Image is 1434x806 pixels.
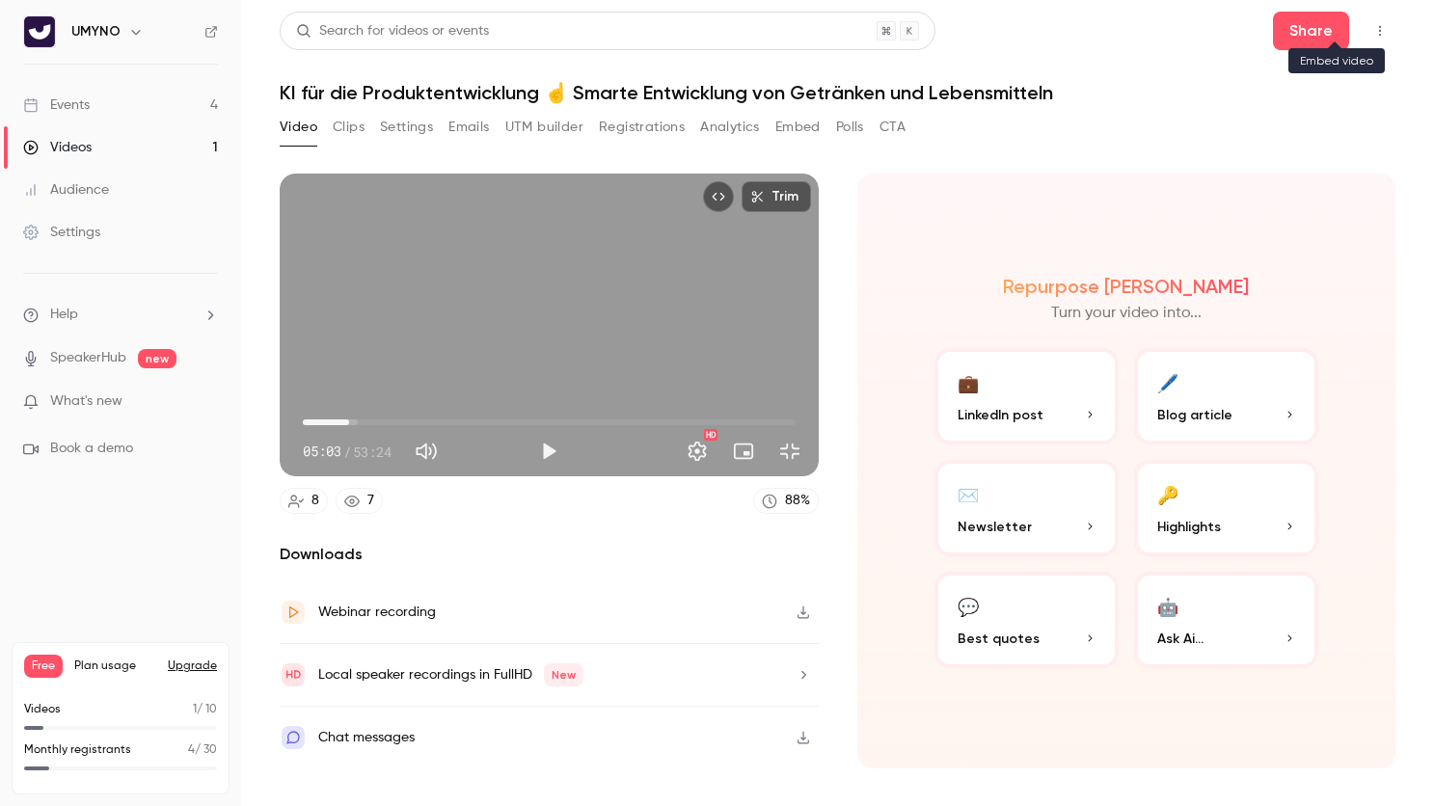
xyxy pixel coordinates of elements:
div: 05:03 [303,442,392,462]
div: 7 [367,491,374,511]
button: Polls [836,112,864,143]
a: 7 [336,488,383,514]
div: 🤖 [1157,591,1178,621]
span: 1 [193,704,197,715]
div: Settings [23,223,100,242]
button: Emails [448,112,489,143]
div: ✉️ [958,479,979,509]
div: 88 % [785,491,810,511]
div: HD [704,429,717,441]
button: CTA [879,112,906,143]
span: / [343,442,351,462]
span: Highlights [1157,517,1221,537]
div: 💼 [958,367,979,397]
button: Turn on miniplayer [724,432,763,470]
button: Top Bar Actions [1365,15,1395,46]
p: Monthly registrants [24,741,131,759]
span: 53:24 [353,442,392,462]
div: 💬 [958,591,979,621]
a: 8 [280,488,328,514]
div: Webinar recording [318,601,436,624]
button: ✉️Newsletter [934,460,1119,556]
div: 🖊️ [1157,367,1178,397]
h2: Downloads [280,543,819,566]
button: Embed video [703,181,734,212]
span: Best quotes [958,629,1040,649]
p: Videos [24,701,61,718]
button: Registrations [599,112,685,143]
h2: Repurpose [PERSON_NAME] [1003,275,1249,298]
div: Chat messages [318,726,415,749]
button: 💼LinkedIn post [934,348,1119,444]
button: 🤖Ask Ai... [1134,572,1318,668]
div: Audience [23,180,109,200]
span: Free [24,655,63,678]
button: Settings [380,112,433,143]
div: Videos [23,138,92,157]
a: 88% [753,488,819,514]
span: Book a demo [50,439,133,459]
div: Events [23,95,90,115]
span: 4 [188,744,195,756]
button: 💬Best quotes [934,572,1119,668]
p: / 30 [188,741,217,759]
button: 🔑Highlights [1134,460,1318,556]
span: 05:03 [303,442,341,462]
p: / 10 [193,701,217,718]
span: Help [50,305,78,325]
div: 8 [311,491,319,511]
a: SpeakerHub [50,348,126,368]
li: help-dropdown-opener [23,305,218,325]
span: Blog article [1157,405,1232,425]
img: UMYNO [24,16,55,47]
button: Trim [742,181,811,212]
button: UTM builder [505,112,583,143]
div: 🔑 [1157,479,1178,509]
div: Local speaker recordings in FullHD [318,663,583,686]
span: What's new [50,391,122,412]
button: 🖊️Blog article [1134,348,1318,444]
span: new [138,349,176,368]
button: Play [529,432,568,470]
div: Search for videos or events [296,21,489,41]
button: Mute [407,432,446,470]
span: Newsletter [958,517,1032,537]
button: Analytics [700,112,760,143]
span: New [544,663,583,686]
h1: KI für die Produktentwicklung ☝️ Smarte Entwicklung von Getränken und Lebensmitteln [280,81,1395,104]
button: Embed [775,112,821,143]
span: LinkedIn post [958,405,1043,425]
button: Clips [333,112,365,143]
button: Settings [678,432,717,470]
p: Turn your video into... [1051,302,1202,325]
button: Share [1273,12,1349,50]
button: Upgrade [168,658,217,674]
span: Plan usage [74,658,156,674]
button: Video [280,112,317,143]
span: Ask Ai... [1157,629,1204,649]
button: Exit full screen [771,432,809,470]
h6: UMYNO [71,22,121,41]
